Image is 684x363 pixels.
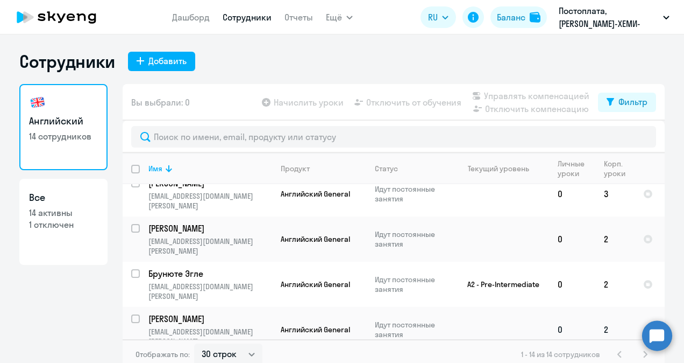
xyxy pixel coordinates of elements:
span: Английский General [281,325,350,334]
a: Все14 активны1 отключен [19,179,108,265]
div: Корп. уроки [604,159,627,178]
td: A2 - Pre-Intermediate [449,262,549,307]
div: Личные уроки [558,159,595,178]
div: Имя [148,164,272,173]
p: [EMAIL_ADDRESS][DOMAIN_NAME][PERSON_NAME] [148,236,272,256]
span: Ещё [326,11,342,24]
div: Добавить [148,54,187,67]
p: [PERSON_NAME] [148,222,270,234]
div: Имя [148,164,162,173]
div: Статус [375,164,448,173]
button: Постоплата, [PERSON_NAME]-ХЕМИ-РУС-2, ООО [553,4,675,30]
span: Отображать по: [136,350,190,359]
a: Английский14 сотрудников [19,84,108,170]
p: Идут постоянные занятия [375,320,448,339]
a: Отчеты [284,12,313,23]
h3: Английский [29,114,98,128]
td: 0 [549,262,595,307]
div: Статус [375,164,398,173]
div: Текущий уровень [458,164,548,173]
p: 14 активны [29,207,98,219]
p: 1 отключен [29,219,98,231]
a: Сотрудники [223,12,272,23]
span: Английский General [281,189,350,199]
h3: Все [29,191,98,205]
p: Постоплата, [PERSON_NAME]-ХЕМИ-РУС-2, ООО [559,4,659,30]
span: 1 - 14 из 14 сотрудников [521,350,600,359]
div: Текущий уровень [468,164,529,173]
p: Идут постоянные занятия [375,184,448,204]
p: [EMAIL_ADDRESS][DOMAIN_NAME][PERSON_NAME] [148,191,272,211]
div: Личные уроки [558,159,588,178]
p: [PERSON_NAME] [148,313,270,325]
a: Брунюте Эгле [148,268,272,280]
div: Корп. уроки [604,159,634,178]
a: Дашборд [172,12,210,23]
td: 3 [595,171,635,217]
p: Идут постоянные занятия [375,229,448,249]
p: 14 сотрудников [29,130,98,142]
p: [EMAIL_ADDRESS][DOMAIN_NAME][PERSON_NAME] [148,327,272,346]
span: Английский General [281,234,350,244]
p: Идут постоянные занятия [375,275,448,294]
button: Ещё [326,6,353,28]
td: 2 [595,262,635,307]
div: Баланс [497,11,525,24]
span: Английский General [281,280,350,289]
img: english [29,94,46,111]
a: [PERSON_NAME] [148,313,272,325]
td: 2 [595,307,635,352]
span: Вы выбрали: 0 [131,96,190,109]
p: Брунюте Эгле [148,268,270,280]
div: Фильтр [618,95,647,108]
input: Поиск по имени, email, продукту или статусу [131,126,656,148]
a: [PERSON_NAME] [148,222,272,234]
div: Продукт [281,164,366,173]
button: Добавить [128,52,195,71]
p: [EMAIL_ADDRESS][DOMAIN_NAME][PERSON_NAME] [148,282,272,301]
td: 2 [595,217,635,262]
img: balance [530,12,540,23]
button: Балансbalance [490,6,547,28]
span: RU [428,11,438,24]
button: Фильтр [598,93,656,112]
td: 0 [549,217,595,262]
td: 0 [549,171,595,217]
button: RU [421,6,456,28]
h1: Сотрудники [19,51,115,72]
div: Продукт [281,164,310,173]
td: 0 [549,307,595,352]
